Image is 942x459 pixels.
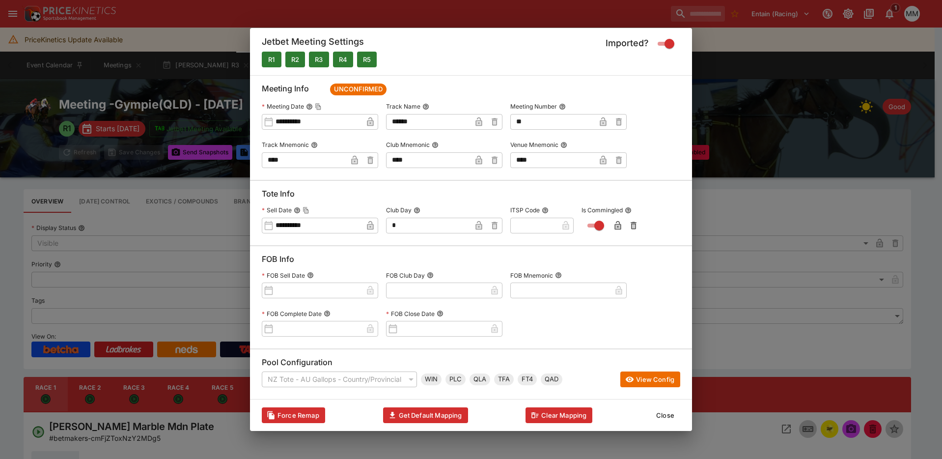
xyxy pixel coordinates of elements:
div: Quinella [470,373,490,385]
button: Mapped to M39 and Imported [309,52,329,67]
div: Trifecta [494,373,514,385]
p: Venue Mnemonic [510,141,558,149]
div: Meeting Status [330,84,387,95]
span: FT4 [518,374,537,384]
button: Sell DateCopy To Clipboard [294,207,301,214]
button: Meeting Number [559,103,566,110]
span: QLA [470,374,490,384]
button: Clears data required to update with latest templates [262,407,325,423]
button: FOB Sell Date [307,272,314,279]
h6: FOB Info [262,254,680,268]
button: Copy To Clipboard [315,103,322,110]
button: Club Day [414,207,420,214]
button: Get Default Mapping Info [383,407,468,423]
span: QAD [541,374,562,384]
p: Club Mnemonic [386,141,430,149]
h6: Meeting Info [262,84,680,99]
button: FOB Complete Date [324,310,331,317]
h6: Tote Info [262,189,680,203]
p: FOB Close Date [386,310,435,318]
p: Sell Date [262,206,292,214]
p: Meeting Date [262,102,304,111]
p: Meeting Number [510,102,557,111]
button: FOB Mnemonic [555,272,562,279]
h5: Imported? [606,37,649,49]
div: Win [421,373,442,385]
button: Venue Mnemonic [560,142,567,148]
p: FOB Complete Date [262,310,322,318]
button: Club Mnemonic [432,142,439,148]
div: First Four [518,373,537,385]
span: PLC [445,374,466,384]
button: View Config [620,372,680,387]
p: Track Mnemonic [262,141,309,149]
span: WIN [421,374,442,384]
button: FOB Club Day [427,272,434,279]
div: Tote Pool Quaddie [541,373,562,385]
div: NZ Tote - AU Gallops - Country/Provincial [262,372,417,387]
button: Mapped to M39 and Imported [262,52,281,67]
button: ITSP Code [542,207,549,214]
span: UNCONFIRMED [330,85,387,94]
h5: Jetbet Meeting Settings [262,36,364,52]
p: Track Name [386,102,420,111]
button: FOB Close Date [437,310,443,317]
p: FOB Club Day [386,271,425,280]
h6: Pool Configuration [262,357,680,372]
p: ITSP Code [510,206,540,214]
button: Mapped to M39 and Imported [285,52,305,67]
span: TFA [494,374,514,384]
button: Track Name [422,103,429,110]
button: Meeting DateCopy To Clipboard [306,103,313,110]
button: Mapped to M39 and Imported [333,52,353,67]
p: FOB Sell Date [262,271,305,280]
button: Copy To Clipboard [303,207,309,214]
button: Is Commingled [625,207,632,214]
div: Place [445,373,466,385]
p: Club Day [386,206,412,214]
p: Is Commingled [582,206,623,214]
p: FOB Mnemonic [510,271,553,280]
button: Close [650,407,680,423]
button: Clear Mapping [526,407,592,423]
button: Mapped to M39 and Imported [357,52,377,67]
button: Track Mnemonic [311,142,318,148]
